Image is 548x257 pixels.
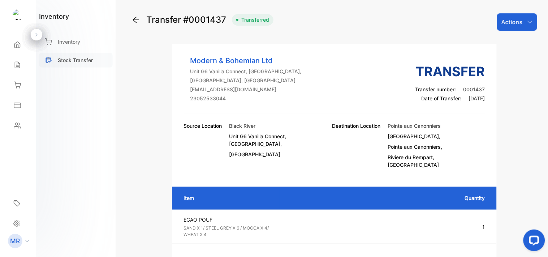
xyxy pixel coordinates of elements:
[415,95,485,102] p: Date of Transfer:
[190,67,301,75] p: Unit G6 Vanilla Connect, [GEOGRAPHIC_DATA],
[229,132,332,148] p: Unit G6 Vanilla Connect, [GEOGRAPHIC_DATA],
[190,86,301,93] p: [EMAIL_ADDRESS][DOMAIN_NAME]
[146,13,229,26] span: Transfer #0001437
[13,9,23,20] img: logo
[463,86,485,92] span: 0001437
[58,38,80,45] p: Inventory
[39,34,113,49] a: Inventory
[332,122,381,169] p: Destination Location
[58,56,93,64] p: Stock Transfer
[190,77,301,84] p: [GEOGRAPHIC_DATA], [GEOGRAPHIC_DATA]
[184,225,274,238] p: SAND X 1/ STEEL GREY X 6 / MOCCA X 4/ WHEAT X 4
[288,194,485,202] p: Quantity
[184,216,274,223] p: EGAO POUF
[238,16,269,23] span: Transferred
[518,227,548,257] iframe: LiveChat chat widget
[184,194,273,202] p: Item
[388,122,478,130] p: Pointe aux Canonniers
[286,223,485,231] p: 1
[415,86,485,93] p: Transfer number:
[415,62,485,81] h3: Transfer
[10,236,20,246] p: MR
[388,132,478,140] p: [GEOGRAPHIC_DATA],
[229,122,332,130] p: Black River
[497,13,537,31] button: Actions
[229,151,332,158] p: [GEOGRAPHIC_DATA]
[190,95,301,102] p: 23052533044
[190,55,301,66] p: Modern & Bohemian Ltd
[39,53,113,67] a: Stock Transfer
[388,143,478,151] p: Pointe aux Canonniers,
[388,153,478,169] p: Riviere du Rempart, [GEOGRAPHIC_DATA]
[501,18,523,26] p: Actions
[184,122,222,130] p: Source Location
[469,95,485,101] span: [DATE]
[39,12,69,21] h1: inventory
